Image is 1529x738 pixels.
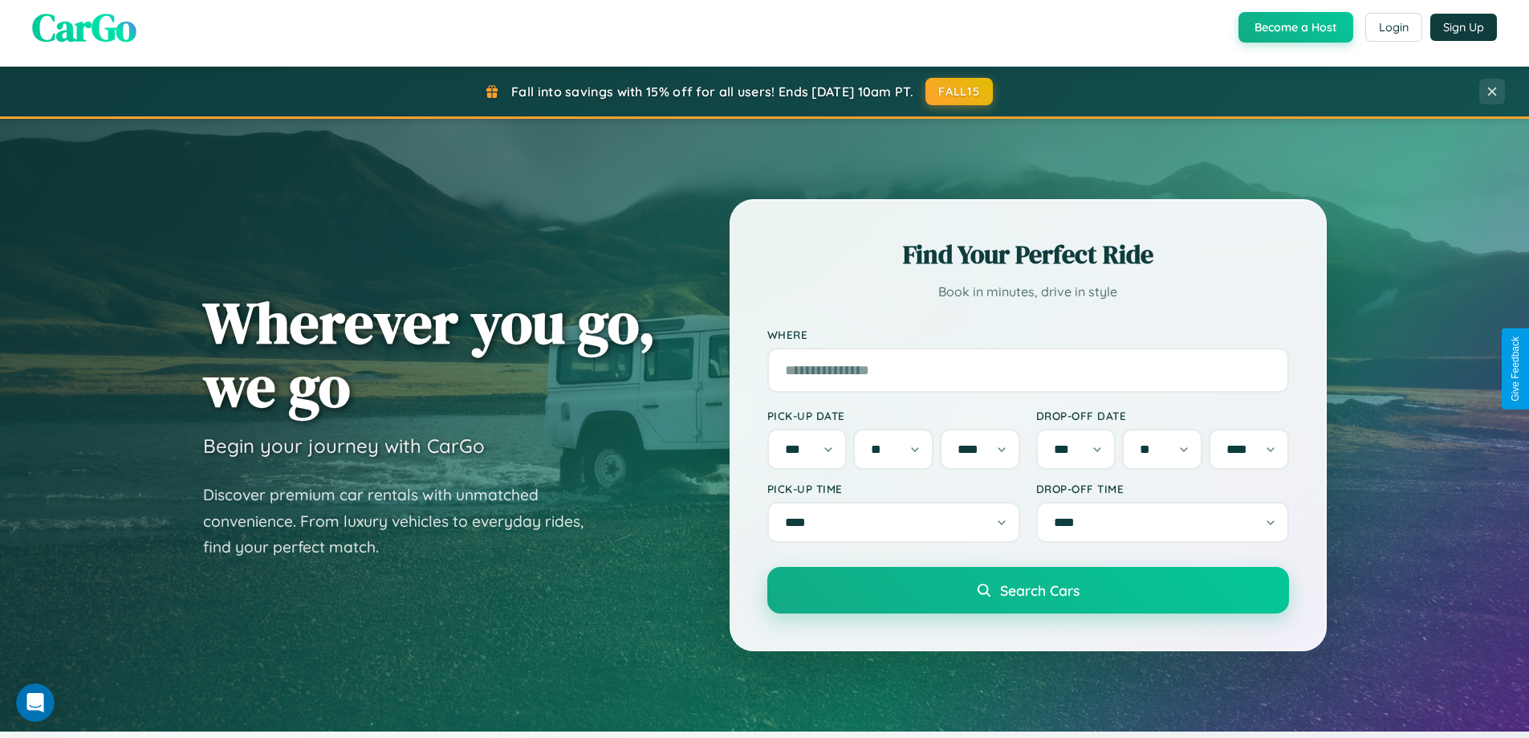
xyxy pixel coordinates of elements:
h2: Find Your Perfect Ride [767,237,1289,272]
button: Search Cars [767,567,1289,614]
div: Give Feedback [1510,336,1521,402]
label: Drop-off Time [1036,482,1289,495]
label: Where [767,328,1289,341]
span: CarGo [32,1,136,54]
button: Become a Host [1238,12,1353,43]
label: Pick-up Time [767,482,1020,495]
p: Discover premium car rentals with unmatched convenience. From luxury vehicles to everyday rides, ... [203,482,604,561]
span: Fall into savings with 15% off for all users! Ends [DATE] 10am PT. [511,84,913,100]
span: Search Cars [1000,581,1080,599]
label: Pick-up Date [767,409,1020,422]
p: Book in minutes, drive in style [767,280,1289,304]
h1: Wherever you go, we go [203,291,656,418]
iframe: Intercom live chat [16,683,55,722]
h3: Begin your journey with CarGo [203,434,485,458]
button: Login [1365,13,1422,42]
label: Drop-off Date [1036,409,1289,422]
button: Sign Up [1430,14,1497,41]
button: FALL15 [925,78,993,105]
